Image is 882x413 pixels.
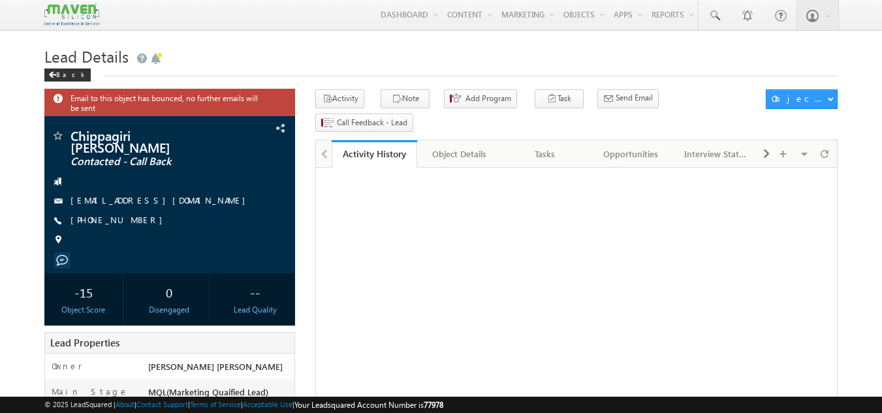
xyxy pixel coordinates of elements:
[444,89,517,108] button: Add Program
[599,146,662,162] div: Opportunities
[71,155,225,168] span: Contacted - Call Back
[503,140,588,168] a: Tasks
[133,280,206,304] div: 0
[535,89,584,108] button: Task
[190,400,241,408] a: Terms of Service
[315,89,364,108] button: Activity
[136,400,188,408] a: Contact Support
[424,400,443,410] span: 77978
[597,89,659,108] button: Send Email
[616,92,653,104] span: Send Email
[71,214,169,227] span: [PHONE_NUMBER]
[513,146,576,162] div: Tasks
[417,140,503,168] a: Object Details
[145,386,295,404] div: MQL(Marketing Quaified Lead)
[71,92,261,113] span: Email to this object has bounced, no further emails will be sent
[148,361,283,372] span: [PERSON_NAME] [PERSON_NAME]
[341,147,407,160] div: Activity History
[48,304,120,316] div: Object Score
[219,304,291,316] div: Lead Quality
[465,93,511,104] span: Add Program
[294,400,443,410] span: Your Leadsquared Account Number is
[684,146,748,162] div: Interview Status
[116,400,134,408] a: About
[133,304,206,316] div: Disengaged
[243,400,292,408] a: Acceptable Use
[71,194,252,207] span: [EMAIL_ADDRESS][DOMAIN_NAME]
[52,360,82,372] label: Owner
[315,114,413,132] button: Call Feedback - Lead
[381,89,430,108] button: Note
[52,386,129,397] label: Main Stage
[428,146,491,162] div: Object Details
[766,89,838,109] button: Object Actions
[674,140,759,168] a: Interview Status
[48,280,120,304] div: -15
[219,280,291,304] div: --
[337,117,407,129] span: Call Feedback - Lead
[50,336,119,349] span: Lead Properties
[44,399,443,411] span: © 2025 LeadSquared | | | | |
[44,68,97,79] a: Back
[44,3,99,26] img: Custom Logo
[332,140,417,168] a: Activity History
[772,93,827,104] div: Object Actions
[44,69,91,82] div: Back
[71,129,225,153] span: Chippagiri [PERSON_NAME]
[44,46,129,67] span: Lead Details
[588,140,674,168] a: Opportunities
